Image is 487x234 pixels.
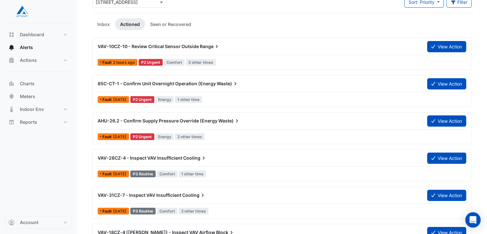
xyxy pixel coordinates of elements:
[5,28,72,41] button: Dashboard
[427,115,466,127] button: View Action
[92,18,115,30] a: Inbox
[98,155,182,161] span: VAV-28CZ-4 - Inspect VAV Insufficient
[98,81,216,86] span: 85C-CT-1 - Confirm Unit Overnight Operation (Energy
[8,80,15,87] app-icon: Charts
[179,171,206,177] span: 1 other time
[157,171,178,177] span: Comfort
[130,96,154,103] div: P2 Urgent
[5,54,72,67] button: Actions
[98,192,181,198] span: VAV-31CZ-7 - Inspect VAV Insufficient
[156,133,174,140] span: Energy
[156,96,174,103] span: Energy
[5,41,72,54] button: Alerts
[5,77,72,90] button: Charts
[164,59,185,66] span: Comfort
[427,153,466,164] button: View Action
[102,61,113,64] span: Fault
[113,134,126,139] span: Wed 11-Jun-2025 11:15 AEST
[130,208,156,214] div: P3 Routine
[130,171,156,177] div: P3 Routine
[20,219,38,226] span: Account
[218,118,240,124] span: Waste)
[8,57,15,63] app-icon: Actions
[427,190,466,201] button: View Action
[5,103,72,116] button: Indoor Env
[20,44,33,51] span: Alerts
[139,59,163,66] div: P2 Urgent
[465,212,481,228] div: Open Intercom Messenger
[427,41,466,52] button: View Action
[20,57,37,63] span: Actions
[200,43,220,50] span: Range
[157,208,178,214] span: Comfort
[20,31,44,38] span: Dashboard
[115,18,145,30] a: Actioned
[113,97,126,102] span: Wed 27-Aug-2025 21:00 AEST
[102,209,113,213] span: Fault
[113,60,135,65] span: Thu 18-Sep-2025 08:02 AEST
[8,5,37,18] img: Company Logo
[5,90,72,103] button: Meters
[20,80,35,87] span: Charts
[8,93,15,100] app-icon: Meters
[130,133,154,140] div: P2 Urgent
[113,209,126,213] span: Mon 15-Sep-2025 08:15 AEST
[8,119,15,125] app-icon: Reports
[102,172,113,176] span: Fault
[8,31,15,38] app-icon: Dashboard
[427,78,466,89] button: View Action
[186,59,216,66] span: 3 other times
[20,93,35,100] span: Meters
[217,80,239,87] span: Waste)
[175,133,205,140] span: 2 other times
[98,118,217,123] span: AHU-26.2 - Confirm Supply Pressure Override (Energy
[98,44,199,49] span: VAV-10CZ-10 - Review Critical Sensor Outside
[175,96,202,103] span: 1 other time
[20,119,37,125] span: Reports
[5,116,72,129] button: Reports
[102,135,113,139] span: Fault
[102,98,113,102] span: Fault
[182,192,206,198] span: Cooling
[20,106,44,113] span: Indoor Env
[5,216,72,229] button: Account
[8,44,15,51] app-icon: Alerts
[179,208,208,214] span: 2 other times
[113,171,126,176] span: Mon 15-Sep-2025 10:31 AEST
[8,106,15,113] app-icon: Indoor Env
[183,155,207,161] span: Cooling
[145,18,196,30] a: Seen or Recovered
